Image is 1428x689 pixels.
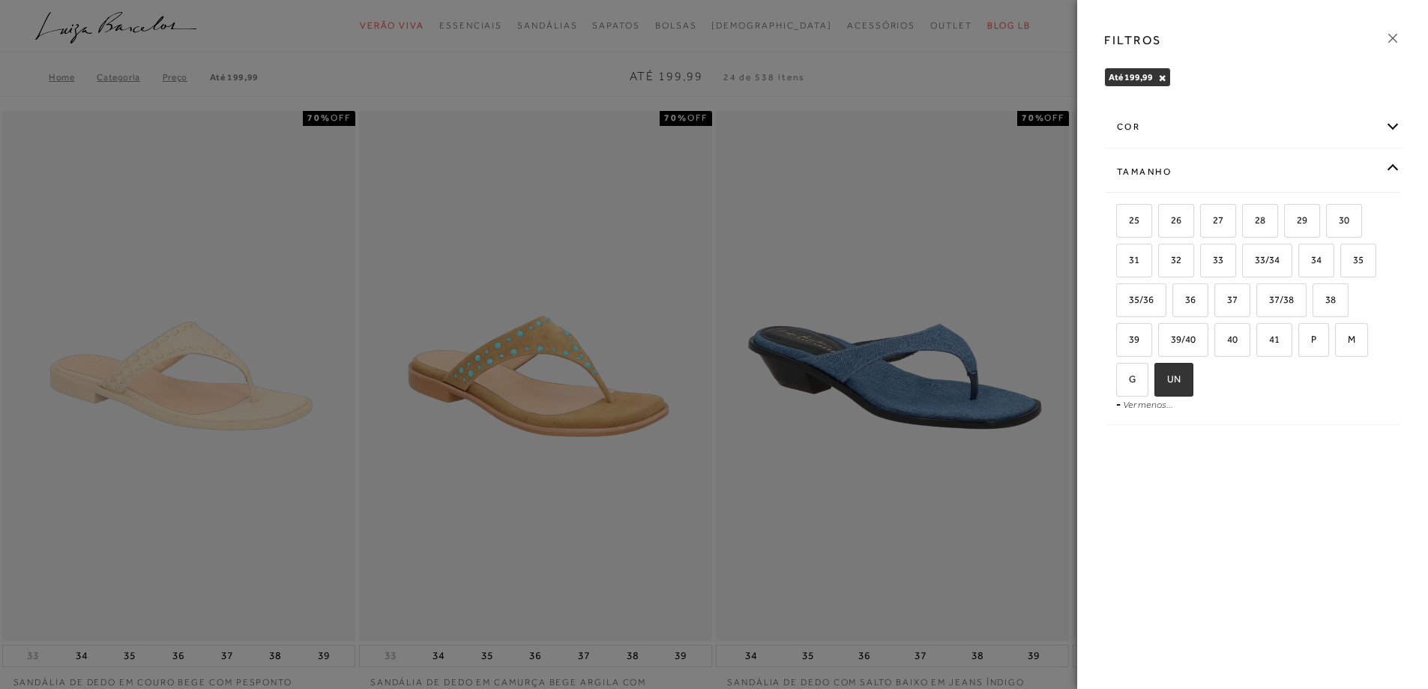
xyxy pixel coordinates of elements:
input: 41 [1254,334,1269,349]
input: 25 [1114,215,1129,230]
span: 39/40 [1160,334,1196,345]
span: 34 [1300,254,1322,265]
input: 40 [1212,334,1227,349]
input: 38 [1310,295,1325,310]
div: Tamanho [1105,152,1400,192]
span: 37 [1216,294,1238,305]
span: 32 [1160,254,1181,265]
input: 33/34 [1240,255,1255,270]
span: 41 [1258,334,1280,345]
span: 40 [1216,334,1238,345]
span: 27 [1202,214,1223,226]
input: G [1114,374,1129,389]
span: 39 [1118,334,1139,345]
input: 30 [1324,215,1339,230]
input: 35/36 [1114,295,1129,310]
span: 29 [1286,214,1307,226]
input: 37/38 [1254,295,1269,310]
input: 35 [1338,255,1353,270]
input: 28 [1240,215,1255,230]
span: 37/38 [1258,294,1294,305]
input: 36 [1170,295,1185,310]
input: 33 [1198,255,1213,270]
input: UN [1152,374,1167,389]
input: 26 [1156,215,1171,230]
input: 39/40 [1156,334,1171,349]
span: 30 [1328,214,1349,226]
a: Ver menos... [1123,399,1173,410]
span: M [1337,334,1355,345]
span: 38 [1314,294,1336,305]
span: G [1118,373,1136,385]
span: Até 199,99 [1109,72,1153,82]
span: P [1300,334,1316,345]
span: 35 [1342,254,1364,265]
span: 36 [1174,294,1196,305]
input: 34 [1296,255,1311,270]
button: Até 199,99 Close [1158,73,1166,83]
input: 39 [1114,334,1129,349]
input: 31 [1114,255,1129,270]
input: 27 [1198,215,1213,230]
input: 37 [1212,295,1227,310]
h3: FILTROS [1104,31,1162,49]
span: 31 [1118,254,1139,265]
input: P [1296,334,1311,349]
span: 28 [1244,214,1265,226]
span: UN [1156,373,1181,385]
input: 29 [1282,215,1297,230]
span: 35/36 [1118,294,1154,305]
span: 33 [1202,254,1223,265]
div: cor [1105,107,1400,147]
input: 32 [1156,255,1171,270]
input: M [1333,334,1348,349]
span: - [1116,398,1121,410]
span: 26 [1160,214,1181,226]
span: 25 [1118,214,1139,226]
span: 33/34 [1244,254,1280,265]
